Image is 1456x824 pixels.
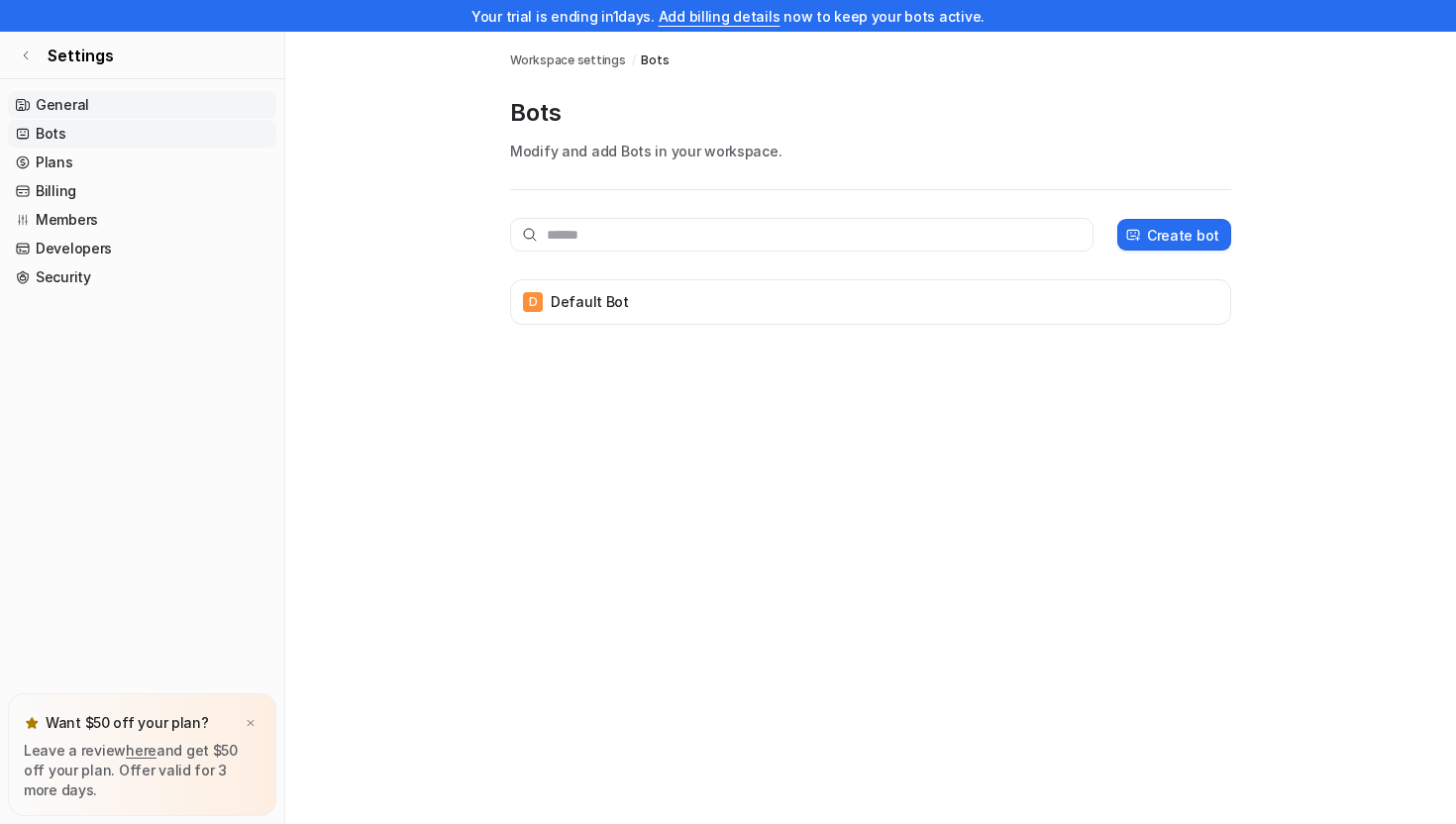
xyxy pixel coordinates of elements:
a: Workspace settings [510,51,626,69]
img: create [1125,228,1141,243]
p: Leave a review and get $50 off your plan. Offer valid for 3 more days. [24,741,260,800]
a: Developers [8,235,276,262]
a: Members [8,206,276,234]
a: here [126,742,156,759]
a: Security [8,263,276,291]
a: Billing [8,177,276,205]
p: Modify and add Bots in your workspace. [510,141,1231,161]
p: Bots [510,97,1231,129]
a: General [8,91,276,119]
span: Settings [48,44,114,67]
p: Want $50 off your plan? [46,713,209,733]
a: Plans [8,149,276,176]
button: Create bot [1117,219,1231,251]
a: Add billing details [659,8,780,25]
img: star [24,715,40,731]
span: / [632,51,636,69]
a: Bots [641,51,669,69]
p: Default Bot [551,292,629,312]
img: x [245,717,257,730]
span: D [523,292,543,312]
p: Create bot [1147,225,1219,246]
a: Bots [8,120,276,148]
